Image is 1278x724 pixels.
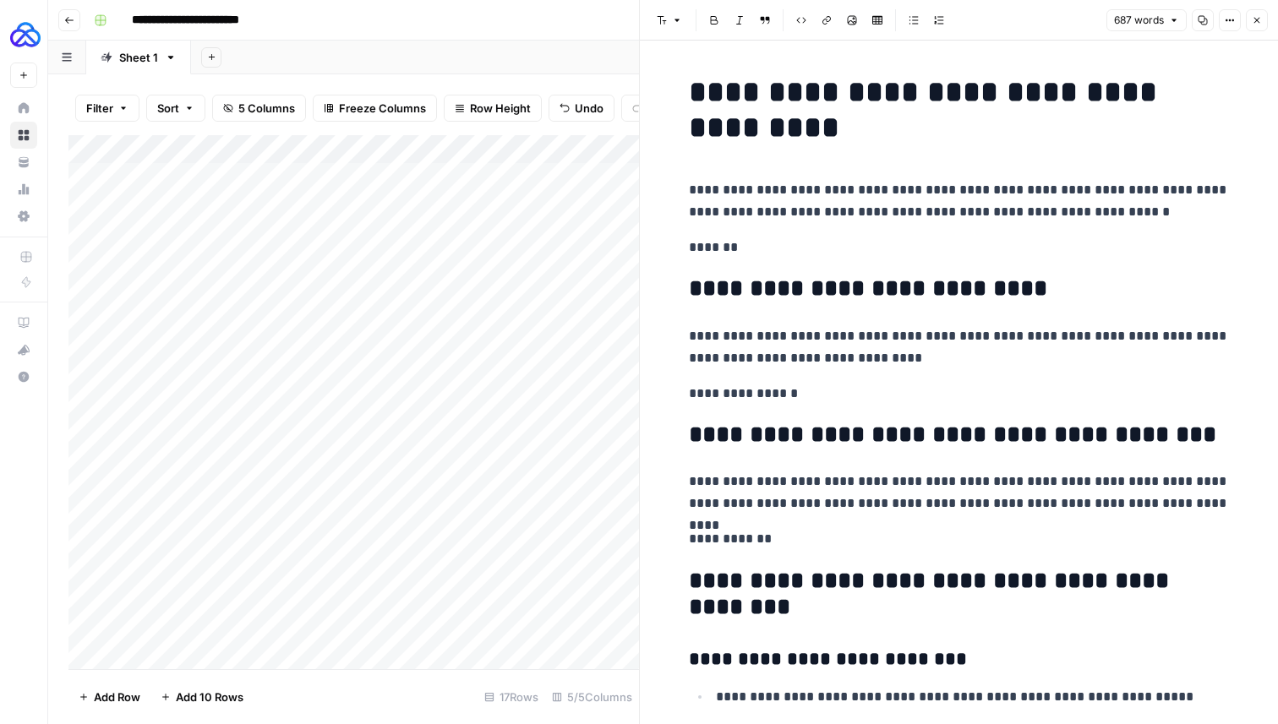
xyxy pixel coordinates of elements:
[10,149,37,176] a: Your Data
[10,336,37,363] button: What's new?
[10,14,37,56] button: Workspace: AUQ
[238,100,295,117] span: 5 Columns
[444,95,542,122] button: Row Height
[313,95,437,122] button: Freeze Columns
[10,309,37,336] a: AirOps Academy
[1114,13,1164,28] span: 687 words
[1106,9,1187,31] button: 687 words
[339,100,426,117] span: Freeze Columns
[150,683,254,710] button: Add 10 Rows
[11,337,36,362] div: What's new?
[575,100,603,117] span: Undo
[10,19,41,50] img: AUQ Logo
[545,683,639,710] div: 5/5 Columns
[176,689,243,705] span: Add 10 Rows
[478,683,545,710] div: 17 Rows
[94,689,140,705] span: Add Row
[10,122,37,149] a: Browse
[10,363,37,390] button: Help + Support
[119,49,158,66] div: Sheet 1
[10,176,37,203] a: Usage
[212,95,306,122] button: 5 Columns
[10,95,37,122] a: Home
[68,683,150,710] button: Add Row
[549,95,614,122] button: Undo
[10,203,37,230] a: Settings
[146,95,205,122] button: Sort
[157,100,179,117] span: Sort
[470,100,531,117] span: Row Height
[75,95,139,122] button: Filter
[86,41,191,74] a: Sheet 1
[86,100,113,117] span: Filter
